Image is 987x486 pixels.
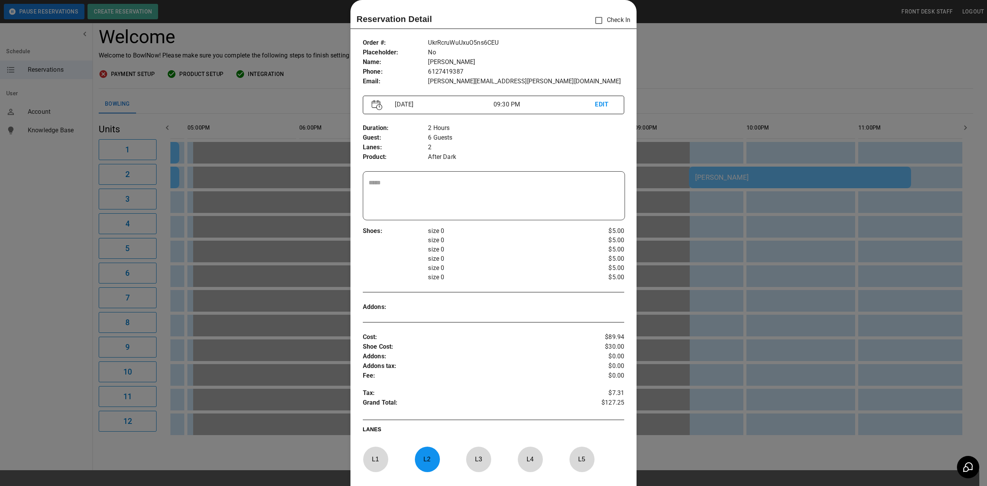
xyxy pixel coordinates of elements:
p: $5.00 [581,254,624,263]
p: Grand Total : [363,398,581,410]
p: Placeholder : [363,48,428,57]
p: Shoes : [363,226,428,236]
p: Cost : [363,332,581,342]
p: After Dark [428,152,624,162]
p: $5.00 [581,245,624,254]
p: Addons tax : [363,361,581,371]
p: size 0 [428,236,581,245]
p: Product : [363,152,428,162]
p: $5.00 [581,236,624,245]
p: L 4 [517,450,543,468]
p: $89.94 [581,332,624,342]
p: size 0 [428,245,581,254]
p: Name : [363,57,428,67]
img: Vector [372,100,382,110]
p: $127.25 [581,398,624,410]
p: Phone : [363,67,428,77]
p: 2 Hours [428,123,624,133]
p: L 3 [466,450,491,468]
p: L 5 [569,450,595,468]
p: LANES [363,425,624,436]
p: Reservation Detail [357,13,432,25]
p: Shoe Cost : [363,342,581,352]
p: $5.00 [581,226,624,236]
p: Lanes : [363,143,428,152]
p: [PERSON_NAME][EMAIL_ADDRESS][PERSON_NAME][DOMAIN_NAME] [428,77,624,86]
p: $0.00 [581,371,624,381]
p: EDIT [595,100,615,110]
p: Order # : [363,38,428,48]
p: $7.31 [581,388,624,398]
p: [PERSON_NAME] [428,57,624,67]
p: $5.00 [581,273,624,282]
p: Fee : [363,371,581,381]
p: $0.00 [581,352,624,361]
p: Guest : [363,133,428,143]
p: $0.00 [581,361,624,371]
p: No [428,48,624,57]
p: [DATE] [392,100,493,109]
p: Tax : [363,388,581,398]
p: size 0 [428,273,581,282]
p: 09:30 PM [493,100,595,109]
p: L 2 [414,450,440,468]
p: Addons : [363,302,428,312]
p: size 0 [428,226,581,236]
p: size 0 [428,263,581,273]
p: Check In [591,12,630,29]
p: Duration : [363,123,428,133]
p: 6127419387 [428,67,624,77]
p: $30.00 [581,342,624,352]
p: UkrRcruWuUxuO5ns6CEU [428,38,624,48]
p: Addons : [363,352,581,361]
p: $5.00 [581,263,624,273]
p: 2 [428,143,624,152]
p: Email : [363,77,428,86]
p: 6 Guests [428,133,624,143]
p: size 0 [428,254,581,263]
p: L 1 [363,450,388,468]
